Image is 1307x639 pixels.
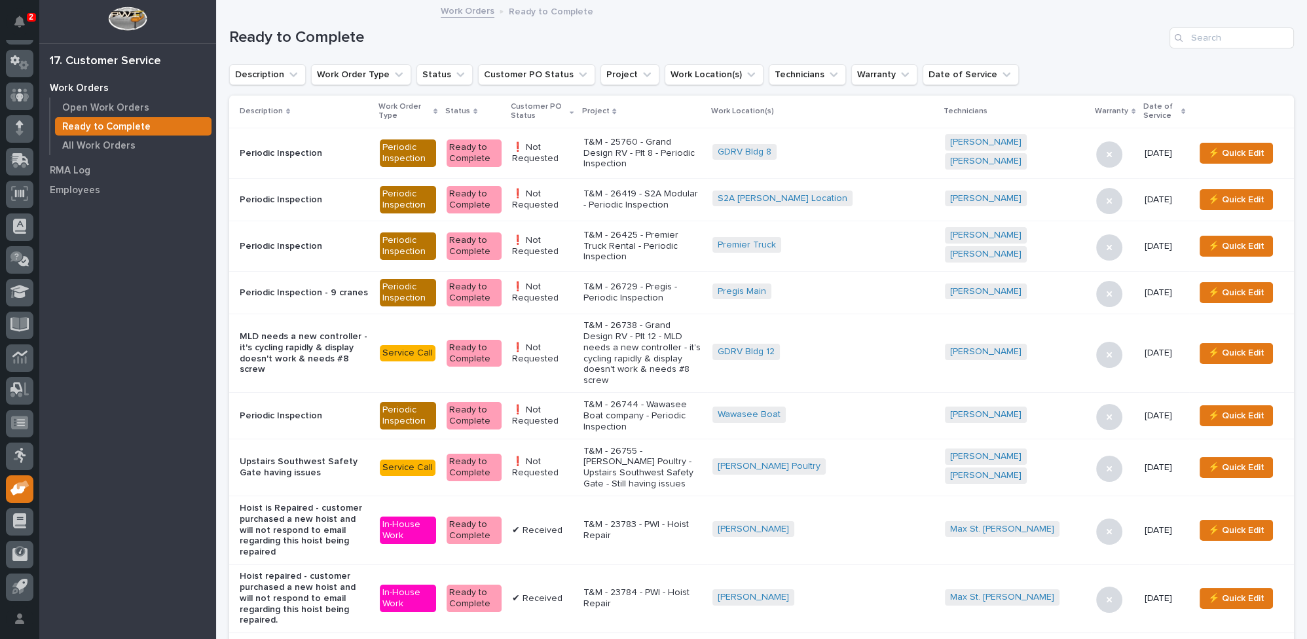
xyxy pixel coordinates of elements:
p: T&M - 26425 - Premier Truck Rental - Periodic Inspection [583,230,702,263]
p: Status [445,104,470,119]
div: Periodic Inspection [380,279,436,306]
div: Ready to Complete [447,139,502,167]
tr: Hoist repaired - customer purchased a new hoist and will not respond to email regarding this hois... [229,564,1294,632]
div: In-House Work [380,585,436,612]
a: [PERSON_NAME] [950,286,1022,297]
p: ❗ Not Requested [512,282,573,304]
p: All Work Orders [62,140,136,152]
p: Employees [50,185,100,196]
button: Date of Service [923,64,1019,85]
p: ✔ Received [512,593,573,604]
a: Work Orders [441,3,494,18]
tr: Periodic InspectionPeriodic InspectionReady to Complete❗ Not RequestedT&M - 26744 - Wawasee Boat ... [229,393,1294,439]
a: GDRV Bldg 12 [718,346,775,357]
button: Customer PO Status [478,64,595,85]
div: Ready to Complete [447,454,502,481]
a: RMA Log [39,160,216,180]
a: Open Work Orders [50,98,216,117]
button: ⚡ Quick Edit [1200,189,1273,210]
span: ⚡ Quick Edit [1208,285,1264,301]
p: 2 [29,12,33,22]
p: [DATE] [1145,593,1184,604]
div: Ready to Complete [447,585,502,612]
a: [PERSON_NAME] [718,524,789,535]
p: ❗ Not Requested [512,405,573,427]
p: Open Work Orders [62,102,149,114]
a: Premier Truck [718,240,776,251]
p: [DATE] [1145,241,1184,252]
tr: Periodic Inspection - 9 cranesPeriodic InspectionReady to Complete❗ Not RequestedT&M - 26729 - Pr... [229,272,1294,314]
div: Ready to Complete [447,340,502,367]
p: Hoist repaired - customer purchased a new hoist and will not respond to email regarding this hois... [240,571,369,626]
div: Periodic Inspection [380,186,436,213]
p: [DATE] [1145,287,1184,299]
div: Service Call [380,345,435,361]
p: ✔ Received [512,525,573,536]
span: ⚡ Quick Edit [1208,591,1264,606]
a: [PERSON_NAME] [950,346,1022,357]
button: Work Location(s) [665,64,764,85]
p: [DATE] [1145,348,1184,359]
tr: MLD needs a new controller - it's cycling rapidly & display doesn't work & needs #8 screwService ... [229,314,1294,393]
p: Hoist is Repaired - customer purchased a new hoist and will not respond to email regarding this h... [240,503,369,558]
span: ⚡ Quick Edit [1208,408,1264,424]
input: Search [1169,27,1294,48]
span: ⚡ Quick Edit [1208,522,1264,538]
p: Periodic Inspection [240,411,369,422]
div: 17. Customer Service [50,54,161,69]
p: Periodic Inspection [240,194,369,206]
button: Work Order Type [311,64,411,85]
p: ❗ Not Requested [512,456,573,479]
p: Ready to Complete [62,121,151,133]
div: Ready to Complete [447,232,502,260]
span: ⚡ Quick Edit [1208,238,1264,254]
div: Ready to Complete [447,186,502,213]
tr: Periodic InspectionPeriodic InspectionReady to Complete❗ Not RequestedT&M - 25760 - Grand Design ... [229,128,1294,179]
button: ⚡ Quick Edit [1200,520,1273,541]
button: Status [416,64,473,85]
p: T&M - 26738 - Grand Design RV - Plt 12 - MLD needs a new controller - it's cycling rapidly & disp... [583,320,702,386]
button: ⚡ Quick Edit [1200,143,1273,164]
p: [DATE] [1145,148,1184,159]
span: ⚡ Quick Edit [1208,460,1264,475]
span: ⚡ Quick Edit [1208,145,1264,161]
tr: Periodic InspectionPeriodic InspectionReady to Complete❗ Not RequestedT&M - 26419 - S2A Modular -... [229,179,1294,221]
a: Employees [39,180,216,200]
tr: Periodic InspectionPeriodic InspectionReady to Complete❗ Not RequestedT&M - 26425 - Premier Truck... [229,221,1294,272]
button: ⚡ Quick Edit [1200,588,1273,609]
p: Periodic Inspection - 9 cranes [240,287,369,299]
a: Wawasee Boat [718,409,781,420]
p: RMA Log [50,165,90,177]
button: ⚡ Quick Edit [1200,405,1273,426]
div: Service Call [380,460,435,476]
p: [DATE] [1145,525,1184,536]
a: [PERSON_NAME] [950,193,1022,204]
div: Periodic Inspection [380,402,436,429]
button: ⚡ Quick Edit [1200,282,1273,303]
div: Periodic Inspection [380,232,436,260]
p: T&M - 26419 - S2A Modular - Periodic Inspection [583,189,702,211]
button: Notifications [6,8,33,35]
p: Work Orders [50,82,109,94]
div: Ready to Complete [447,402,502,429]
p: ❗ Not Requested [512,142,573,164]
button: ⚡ Quick Edit [1200,343,1273,364]
a: [PERSON_NAME] Poultry [718,461,820,472]
a: [PERSON_NAME] [950,137,1022,148]
p: T&M - 26729 - Pregis - Periodic Inspection [583,282,702,304]
tr: Upstairs Southwest Safety Gate having issuesService CallReady to Complete❗ Not RequestedT&M - 267... [229,439,1294,496]
p: Periodic Inspection [240,148,369,159]
p: T&M - 23783 - PWI - Hoist Repair [583,519,702,541]
span: ⚡ Quick Edit [1208,345,1264,361]
p: Customer PO Status [511,100,566,124]
button: ⚡ Quick Edit [1200,236,1273,257]
div: Periodic Inspection [380,139,436,167]
button: Project [600,64,659,85]
p: T&M - 26744 - Wawasee Boat company - Periodic Inspection [583,399,702,432]
p: ❗ Not Requested [512,189,573,211]
p: [DATE] [1145,194,1184,206]
img: Workspace Logo [108,7,147,31]
p: ❗ Not Requested [512,235,573,257]
p: Project [581,104,609,119]
button: Description [229,64,306,85]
